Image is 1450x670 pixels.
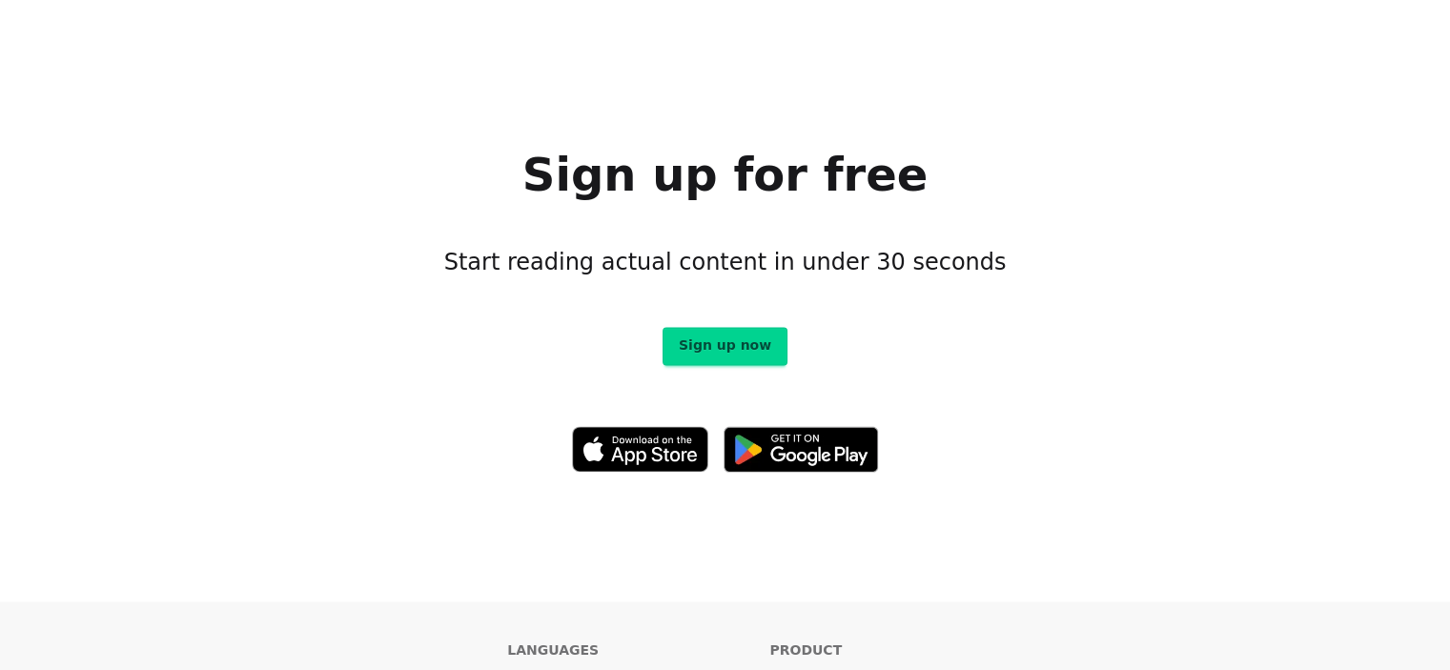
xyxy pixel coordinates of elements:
[663,327,787,365] a: Sign up now
[522,152,928,197] h1: Sign up for free
[769,640,842,659] h6: Product
[507,640,599,659] h6: Languages
[572,426,709,472] img: Download on the App Store
[444,247,1007,277] h3: Start reading actual content in under 30 seconds
[724,426,878,472] img: Get it on Google Play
